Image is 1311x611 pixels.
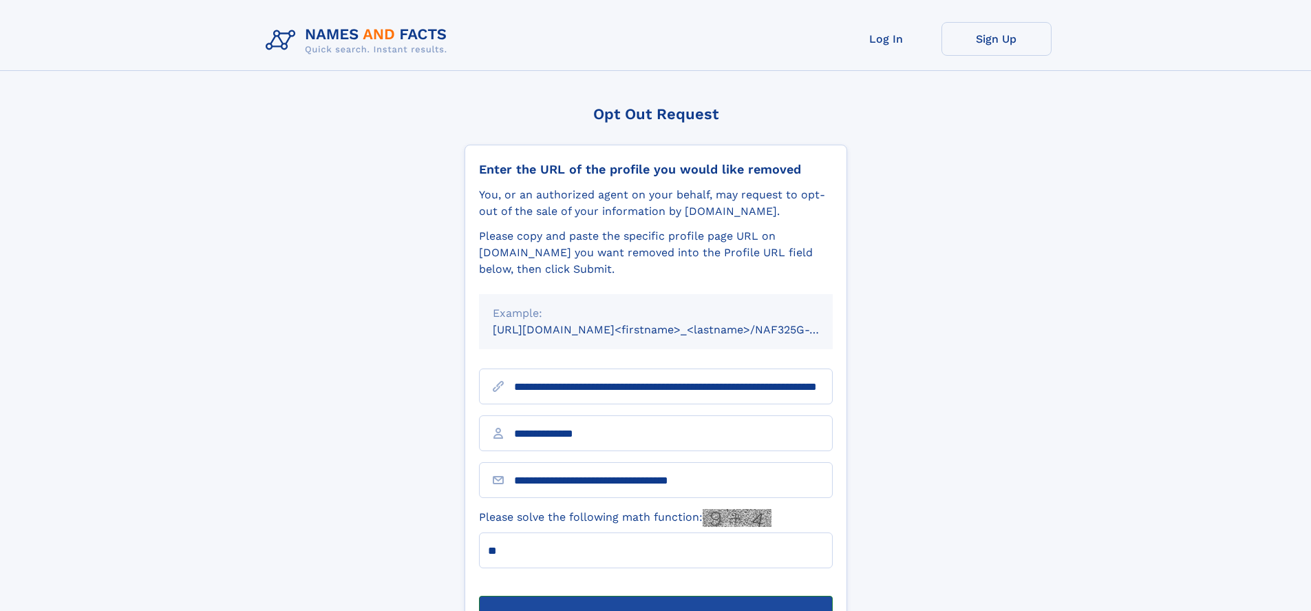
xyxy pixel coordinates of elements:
[493,323,859,336] small: [URL][DOMAIN_NAME]<firstname>_<lastname>/NAF325G-xxxxxxxx
[479,187,833,220] div: You, or an authorized agent on your behalf, may request to opt-out of the sale of your informatio...
[479,162,833,177] div: Enter the URL of the profile you would like removed
[941,22,1052,56] a: Sign Up
[465,105,847,123] div: Opt Out Request
[479,228,833,278] div: Please copy and paste the specific profile page URL on [DOMAIN_NAME] you want removed into the Pr...
[260,22,458,59] img: Logo Names and Facts
[479,509,771,527] label: Please solve the following math function:
[493,305,819,322] div: Example:
[831,22,941,56] a: Log In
